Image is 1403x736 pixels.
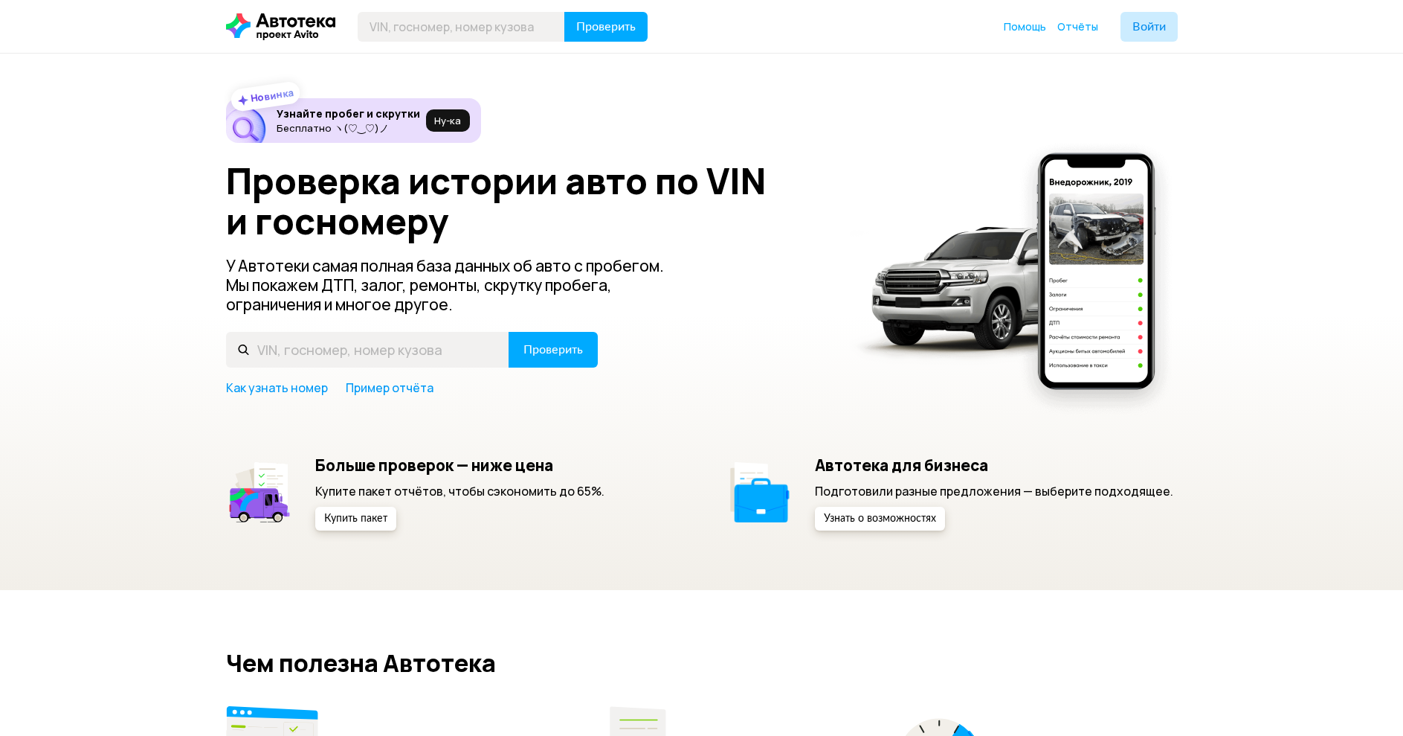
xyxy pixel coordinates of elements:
span: Отчёты [1057,19,1098,33]
input: VIN, госномер, номер кузова [358,12,565,42]
a: Пример отчёта [346,380,433,396]
span: Ну‑ка [434,115,461,127]
span: Проверить [576,21,636,33]
h1: Проверка истории авто по VIN и госномеру [226,161,830,241]
p: Купите пакет отчётов, чтобы сэкономить до 65%. [315,483,604,499]
button: Проверить [509,332,598,368]
h6: Узнайте пробег и скрутки [277,107,420,121]
h2: Чем полезна Автотека [226,650,1178,676]
p: Бесплатно ヽ(♡‿♡)ノ [277,122,420,134]
p: У Автотеки самая полная база данных об авто с пробегом. Мы покажем ДТП, залог, ремонты, скрутку п... [226,256,688,314]
h5: Больше проверок — ниже цена [315,455,604,475]
button: Узнать о возможностях [815,507,945,531]
span: Узнать о возможностях [824,513,936,524]
span: Проверить [523,344,583,356]
h5: Автотека для бизнеса [815,455,1173,475]
span: Помощь [1004,19,1046,33]
strong: Новинка [249,86,294,105]
button: Проверить [564,12,648,42]
a: Помощь [1004,19,1046,34]
button: Купить пакет [315,507,396,531]
input: VIN, госномер, номер кузова [226,332,509,368]
p: Подготовили разные предложения — выберите подходящее. [815,483,1173,499]
span: Войти [1132,21,1166,33]
button: Войти [1120,12,1178,42]
a: Отчёты [1057,19,1098,34]
a: Как узнать номер [226,380,328,396]
span: Купить пакет [324,513,387,524]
